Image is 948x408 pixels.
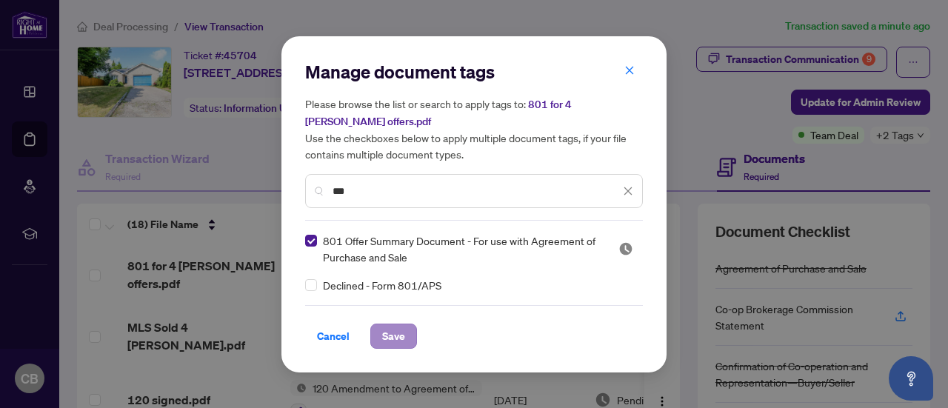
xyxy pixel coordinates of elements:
[370,324,417,349] button: Save
[889,356,933,401] button: Open asap
[623,186,633,196] span: close
[305,96,643,162] h5: Please browse the list or search to apply tags to: Use the checkboxes below to apply multiple doc...
[382,324,405,348] span: Save
[305,98,572,128] span: 801 for 4 [PERSON_NAME] offers.pdf
[618,241,633,256] img: status
[624,65,635,76] span: close
[317,324,350,348] span: Cancel
[323,277,441,293] span: Declined - Form 801/APS
[618,241,633,256] span: Pending Review
[323,233,601,265] span: 801 Offer Summary Document - For use with Agreement of Purchase and Sale
[305,60,643,84] h2: Manage document tags
[305,324,361,349] button: Cancel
